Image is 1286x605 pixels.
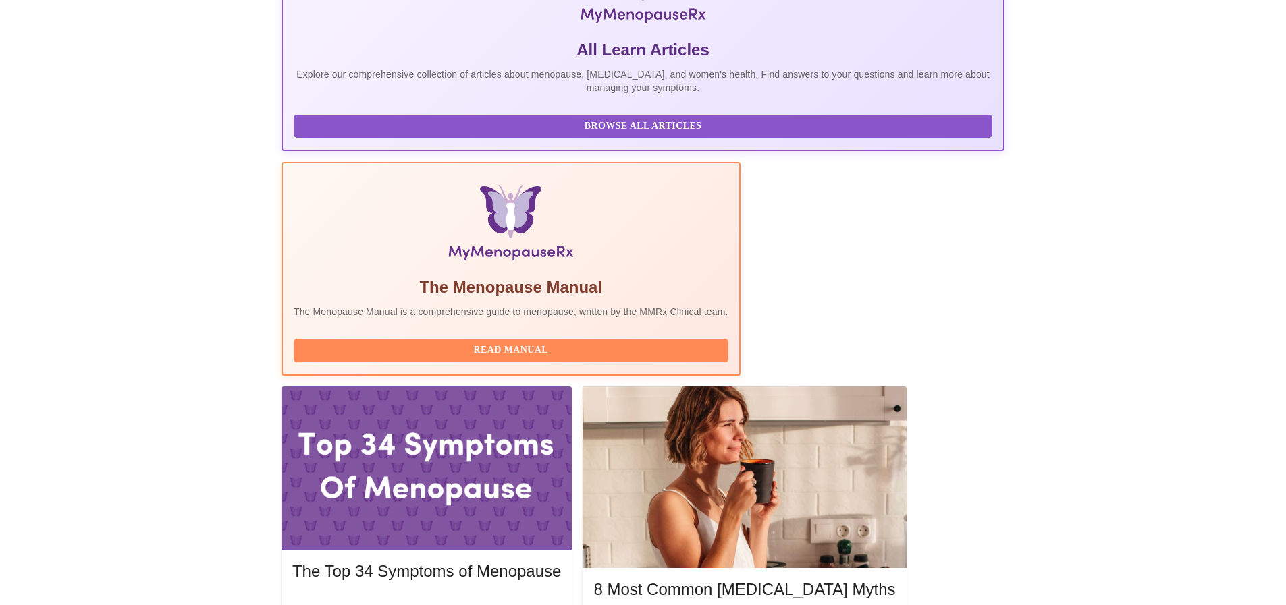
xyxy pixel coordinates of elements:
span: Browse All Articles [307,118,979,135]
a: Browse All Articles [294,119,996,131]
p: The Menopause Manual is a comprehensive guide to menopause, written by the MMRx Clinical team. [294,305,728,318]
h5: The Menopause Manual [294,277,728,298]
button: Read Manual [294,339,728,362]
a: Read Manual [294,343,732,355]
h5: 8 Most Common [MEDICAL_DATA] Myths [593,579,895,600]
img: Menopause Manual [363,185,659,266]
span: Read Manual [307,342,715,359]
button: Browse All Articles [294,115,992,138]
h5: All Learn Articles [294,39,992,61]
p: Explore our comprehensive collection of articles about menopause, [MEDICAL_DATA], and women's hea... [294,67,992,94]
h5: The Top 34 Symptoms of Menopause [292,560,561,582]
